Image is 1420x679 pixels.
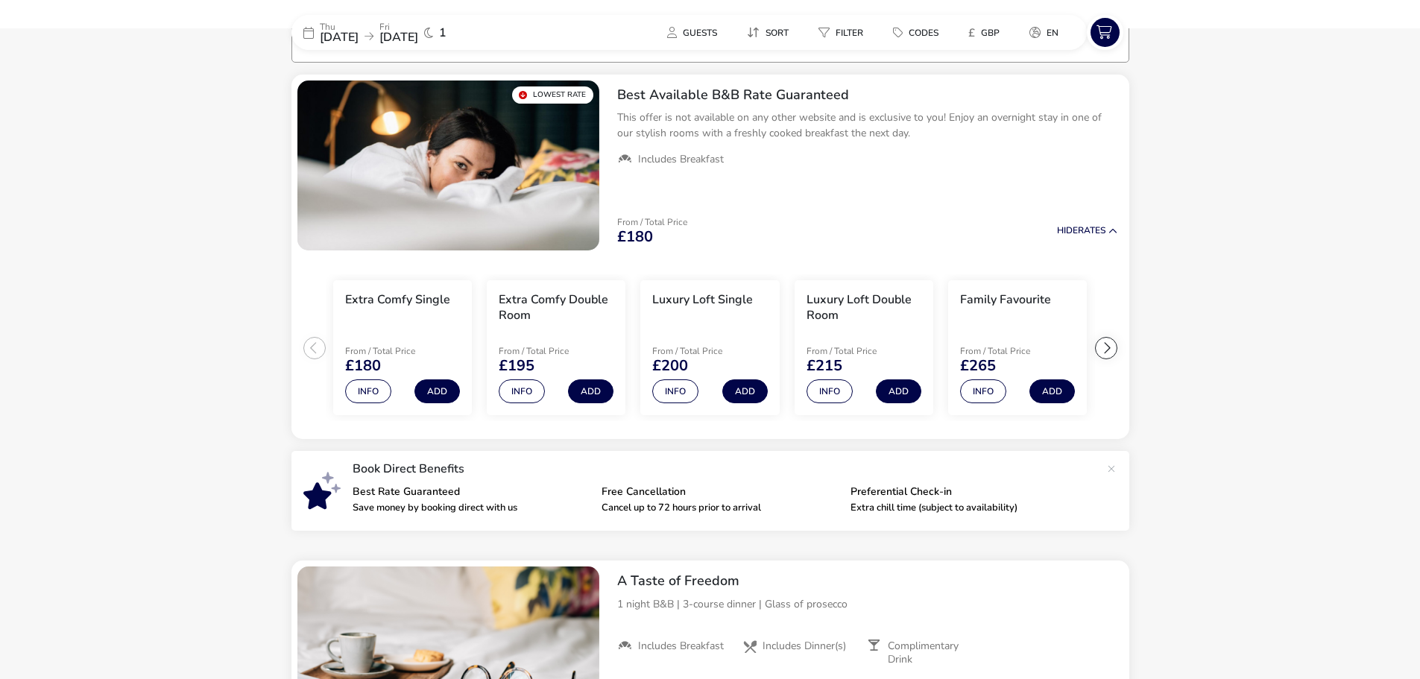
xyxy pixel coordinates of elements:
div: Best Available B&B Rate GuaranteedThis offer is not available on any other website and is exclusi... [605,75,1129,179]
span: GBP [981,27,1000,39]
h2: A Taste of Freedom [617,572,1117,590]
swiper-slide: 5 / 7 [941,274,1094,422]
h3: Luxury Loft Double Room [807,292,921,323]
swiper-slide: 3 / 7 [633,274,786,422]
p: From / Total Price [617,218,687,227]
button: Guests [655,22,729,43]
span: £180 [617,230,653,244]
button: Filter [807,22,875,43]
button: Add [876,379,921,403]
h3: Extra Comfy Single [345,292,450,308]
swiper-slide: 1 / 1 [297,80,599,250]
span: Filter [836,27,863,39]
span: £215 [807,359,842,373]
button: Info [345,379,391,403]
p: From / Total Price [499,347,605,356]
button: Codes [881,22,950,43]
span: Includes Breakfast [638,639,724,653]
p: Extra chill time (subject to availability) [851,503,1088,513]
button: en [1017,22,1070,43]
span: 1 [439,27,446,39]
span: Includes Dinner(s) [763,639,846,653]
button: Info [807,379,853,403]
span: [DATE] [320,29,359,45]
button: Add [414,379,460,403]
i: £ [968,25,975,40]
p: Book Direct Benefits [353,463,1099,475]
p: From / Total Price [345,347,451,356]
p: From / Total Price [807,347,912,356]
naf-pibe-menu-bar-item: Sort [735,22,807,43]
span: Sort [766,27,789,39]
span: Complimentary Drink [888,639,980,666]
swiper-slide: 2 / 7 [479,274,633,422]
p: Preferential Check-in [851,487,1088,497]
h3: Family Favourite [960,292,1051,308]
span: [DATE] [379,29,418,45]
button: Sort [735,22,801,43]
p: Fri [379,22,418,31]
button: Info [499,379,545,403]
p: From / Total Price [960,347,1066,356]
span: en [1047,27,1058,39]
span: Includes Breakfast [638,153,724,166]
naf-pibe-menu-bar-item: Guests [655,22,735,43]
p: 1 night B&B | 3-course dinner | Glass of prosecco [617,596,1117,612]
span: Guests [683,27,717,39]
button: Info [652,379,698,403]
naf-pibe-menu-bar-item: en [1017,22,1076,43]
button: Add [1029,379,1075,403]
span: £265 [960,359,996,373]
button: Add [722,379,768,403]
h3: Extra Comfy Double Room [499,292,613,323]
p: Cancel up to 72 hours prior to arrival [602,503,839,513]
div: Lowest Rate [512,86,593,104]
p: From / Total Price [652,347,758,356]
swiper-slide: 6 / 7 [1094,274,1248,422]
button: £GBP [956,22,1012,43]
swiper-slide: 4 / 7 [787,274,941,422]
naf-pibe-menu-bar-item: Filter [807,22,881,43]
naf-pibe-menu-bar-item: Codes [881,22,956,43]
button: HideRates [1057,226,1117,236]
button: Info [960,379,1006,403]
span: Hide [1057,224,1078,236]
swiper-slide: 1 / 7 [326,274,479,422]
p: Best Rate Guaranteed [353,487,590,497]
p: Thu [320,22,359,31]
span: Codes [909,27,938,39]
p: Free Cancellation [602,487,839,497]
button: Add [568,379,613,403]
span: £195 [499,359,534,373]
p: Save money by booking direct with us [353,503,590,513]
h3: Luxury Loft Single [652,292,753,308]
span: £200 [652,359,688,373]
p: This offer is not available on any other website and is exclusive to you! Enjoy an overnight stay... [617,110,1117,141]
h2: Best Available B&B Rate Guaranteed [617,86,1117,104]
span: £180 [345,359,381,373]
div: A Taste of Freedom1 night B&B | 3-course dinner | Glass of proseccoIncludes BreakfastIncludes Din... [605,560,1129,678]
div: Thu[DATE]Fri[DATE]1 [291,15,515,50]
naf-pibe-menu-bar-item: £GBP [956,22,1017,43]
